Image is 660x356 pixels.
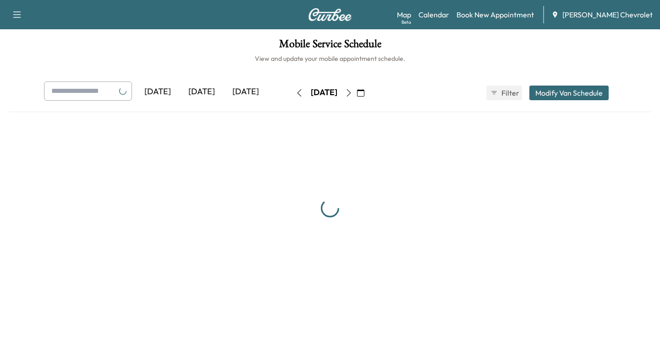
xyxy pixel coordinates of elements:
div: [DATE] [180,81,224,102]
a: Calendar [418,9,449,20]
div: [DATE] [311,87,337,98]
span: [PERSON_NAME] Chevrolet [562,9,653,20]
h6: View and update your mobile appointment schedule. [9,54,651,63]
button: Modify Van Schedule [529,86,609,100]
button: Filter [486,86,522,100]
a: MapBeta [397,9,411,20]
a: Book New Appointment [456,9,534,20]
span: Filter [501,87,518,98]
div: [DATE] [136,81,180,102]
div: Beta [401,19,411,26]
img: Curbee Logo [308,8,352,21]
h1: Mobile Service Schedule [9,38,651,54]
div: [DATE] [224,81,268,102]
